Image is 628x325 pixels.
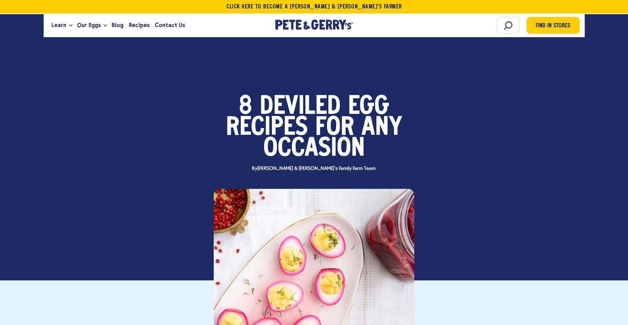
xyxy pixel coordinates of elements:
[527,17,580,34] a: Find in Stores
[348,97,389,118] span: Egg
[362,118,402,139] span: Any
[536,22,570,31] span: Find in Stores
[126,16,152,34] a: Recipes
[497,17,520,34] input: Search
[155,21,185,29] span: Contact Us
[77,21,101,29] span: Our Eggs
[129,21,149,29] span: Recipes
[112,21,123,29] span: Blog
[263,139,365,159] span: Occasion
[51,21,66,29] span: Learn
[69,24,72,27] button: Open the dropdown menu for Learn
[315,118,354,139] span: for
[226,118,308,139] span: Recipes
[257,166,376,171] span: [PERSON_NAME] & [PERSON_NAME]'s Family Farm Team
[109,16,126,34] a: Blog
[239,97,252,118] span: 8
[103,24,107,27] button: Open the dropdown menu for Our Eggs
[49,16,69,34] a: Learn
[152,16,188,34] a: Contact Us
[249,166,379,171] span: By
[260,97,341,118] span: Deviled
[74,16,103,34] a: Our Eggs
